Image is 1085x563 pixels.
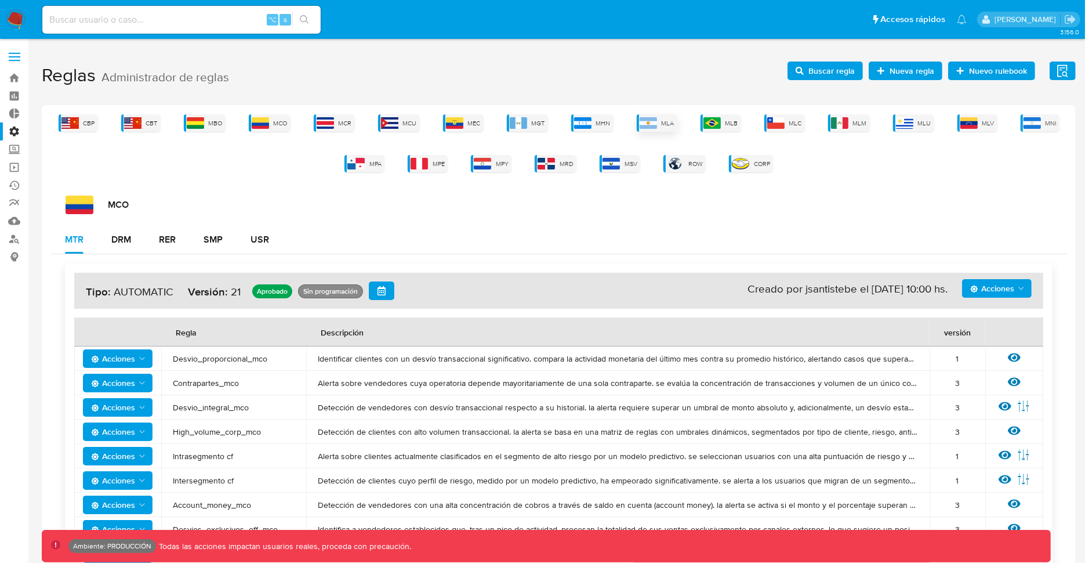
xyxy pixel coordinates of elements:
[73,544,151,548] p: Ambiente: PRODUCCIÓN
[42,12,321,27] input: Buscar usuario o caso...
[268,14,277,25] span: ⌥
[957,15,967,24] a: Notificaciones
[880,13,945,26] span: Accesos rápidos
[156,541,411,552] p: Todas las acciones impactan usuarios reales, proceda con precaución.
[995,14,1060,25] p: david.garay@mercadolibre.com.co
[284,14,287,25] span: s
[1064,13,1076,26] a: Salir
[292,12,316,28] button: search-icon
